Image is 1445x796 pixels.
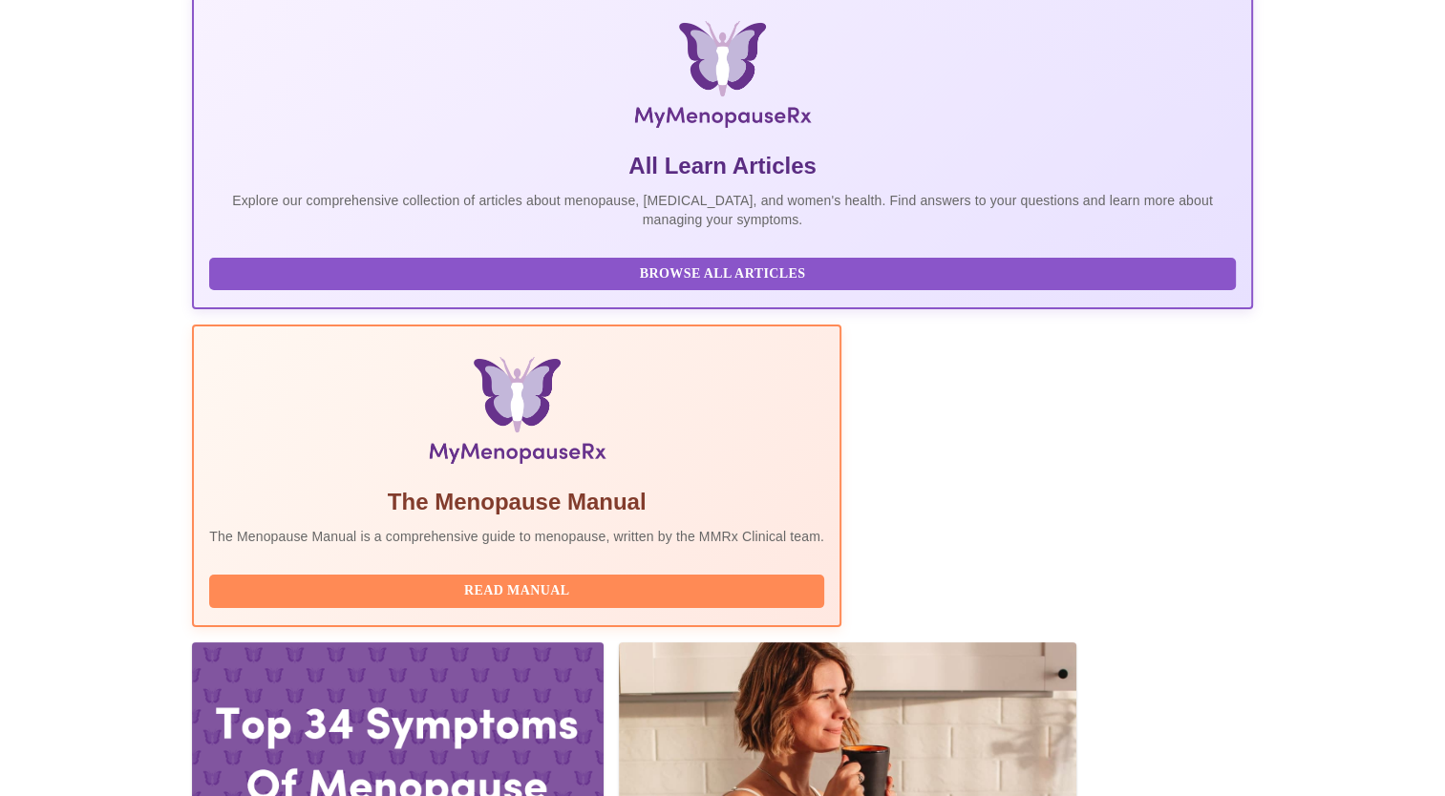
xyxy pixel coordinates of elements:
img: MyMenopauseRx Logo [369,21,1076,136]
p: Explore our comprehensive collection of articles about menopause, [MEDICAL_DATA], and women's hea... [209,191,1235,229]
button: Browse All Articles [209,258,1235,291]
img: Menopause Manual [307,357,726,471]
p: The Menopause Manual is a comprehensive guide to menopause, written by the MMRx Clinical team. [209,527,824,546]
a: Browse All Articles [209,264,1240,281]
a: Read Manual [209,581,829,597]
button: Read Manual [209,575,824,608]
span: Read Manual [228,579,805,603]
h5: All Learn Articles [209,151,1235,181]
h5: The Menopause Manual [209,487,824,517]
span: Browse All Articles [228,262,1216,286]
